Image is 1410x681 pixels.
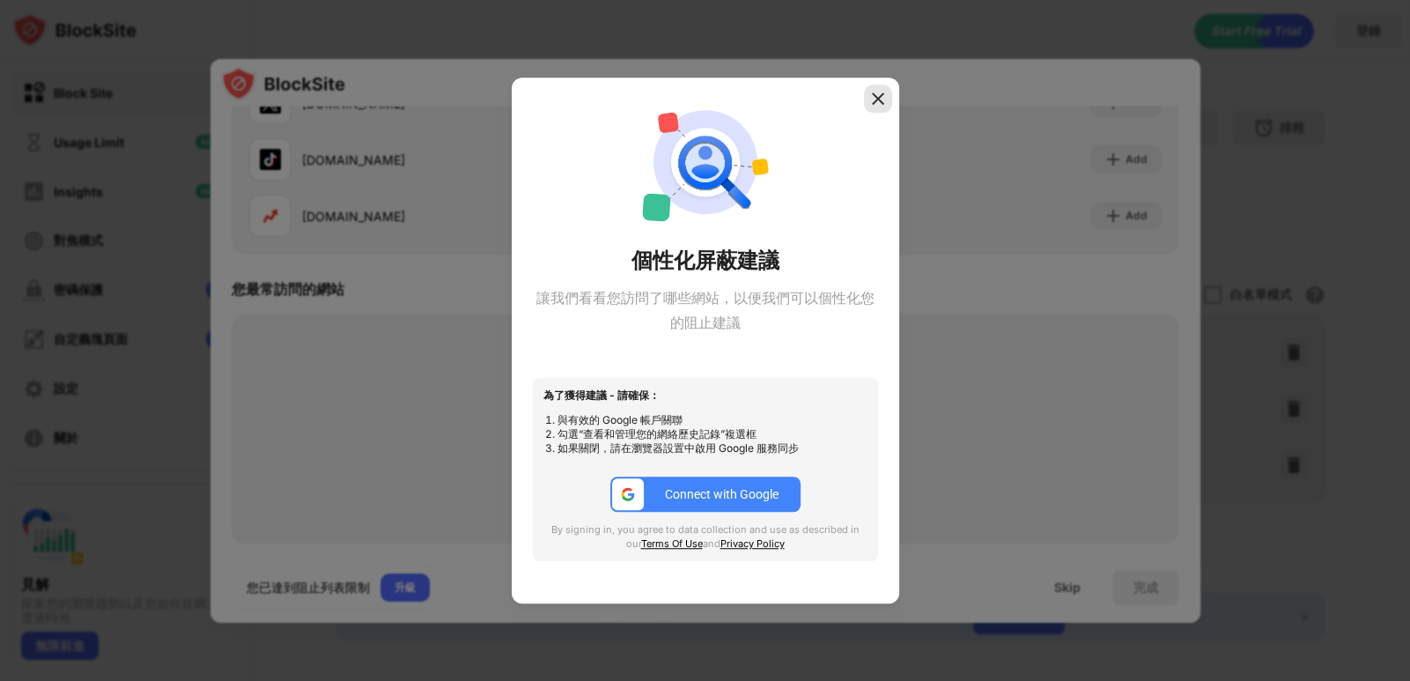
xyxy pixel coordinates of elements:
div: 為了獲得建議 - 請確保： [543,389,867,403]
img: google-ic [620,486,636,502]
button: google-icConnect with Google [610,477,801,512]
li: 如果關閉，請在瀏覽器設置中啟用 Google 服務同步 [557,441,867,455]
li: 勾選“查看和管理您的網絡歷史記錄”複選框 [557,427,867,441]
li: 與有效的 Google 帳戶關聯 [557,413,867,427]
span: By signing in, you agree to data collection and use as described in our [551,523,860,550]
div: 個性化屏蔽建議 [631,247,779,275]
span: and [703,537,720,550]
div: Connect with Google [665,487,779,501]
img: personal-suggestions.svg [642,99,769,226]
a: Privacy Policy [720,537,785,550]
a: Terms Of Use [641,537,703,550]
div: 讓我們看看您訪問了哪些網站，以便我們可以個性化您的阻止建議 [533,285,878,337]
